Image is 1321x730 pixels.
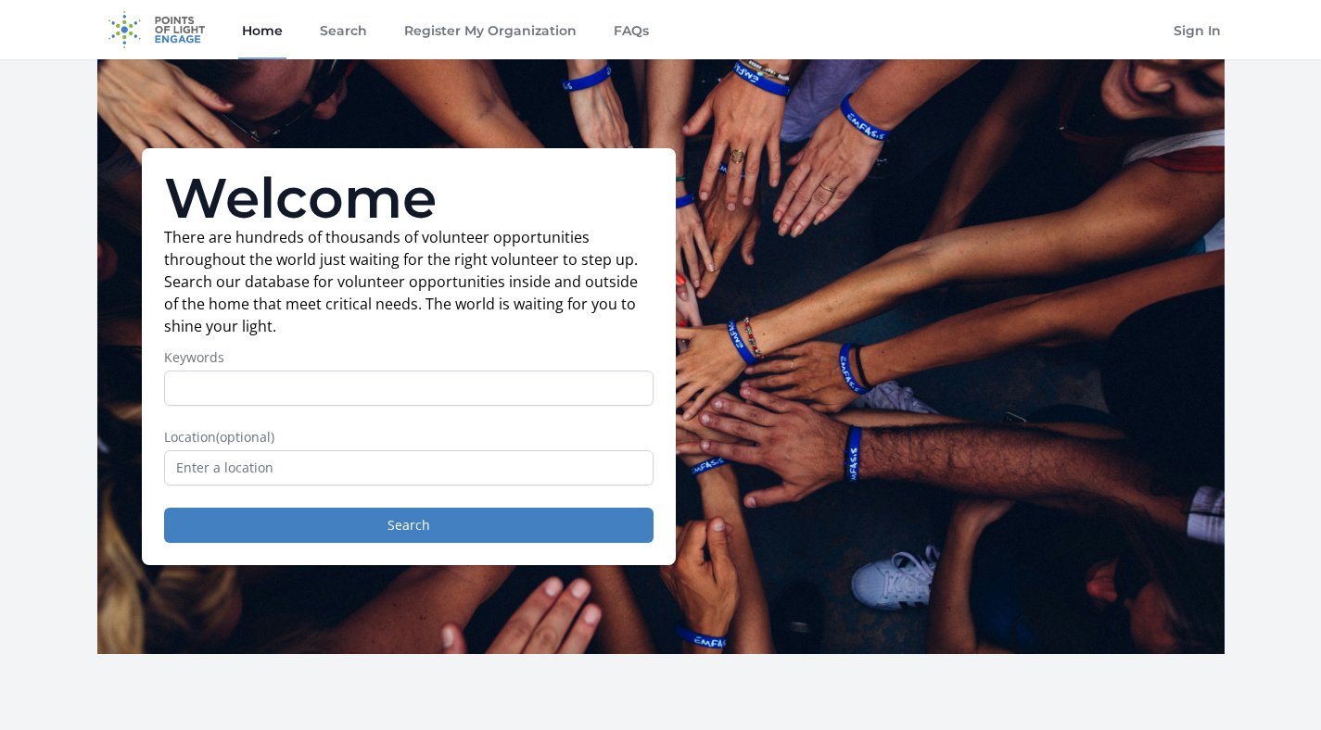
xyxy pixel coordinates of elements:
h1: Welcome [164,170,654,226]
p: There are hundreds of thousands of volunteer opportunities throughout the world just waiting for ... [164,226,654,337]
span: (optional) [216,428,274,446]
label: Keywords [164,348,654,367]
label: Location [164,428,654,447]
button: Search [164,508,654,543]
input: Enter a location [164,450,654,485]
